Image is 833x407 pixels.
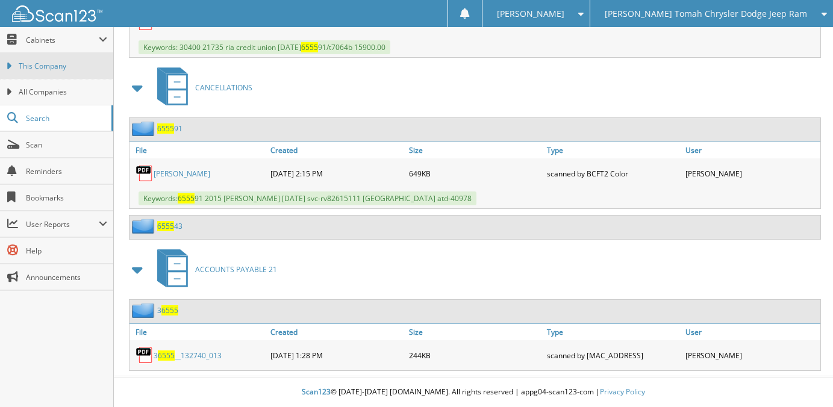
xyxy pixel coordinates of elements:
[544,324,682,340] a: Type
[129,142,267,158] a: File
[12,5,102,22] img: scan123-logo-white.svg
[544,161,682,185] div: scanned by BCFT2 Color
[682,343,820,367] div: [PERSON_NAME]
[195,264,277,275] span: ACCOUNTS PAYABLE 21
[157,221,174,231] span: 6555
[302,387,331,397] span: Scan123
[773,349,833,407] iframe: Chat Widget
[26,246,107,256] span: Help
[682,142,820,158] a: User
[132,303,157,318] img: folder2.png
[682,324,820,340] a: User
[158,350,175,361] span: 6555
[154,350,222,361] a: 36555__132740_013
[19,61,107,72] span: This Company
[544,142,682,158] a: Type
[682,161,820,185] div: [PERSON_NAME]
[406,324,544,340] a: Size
[406,161,544,185] div: 649KB
[26,219,99,229] span: User Reports
[139,40,390,54] span: Keywords: 30400 21735 ria credit union [DATE] 91/t7064b 15900.00
[139,191,476,205] span: Keywords: 91 2015 [PERSON_NAME] [DATE] svc-rv82615111 [GEOGRAPHIC_DATA] atd-40978
[161,305,178,315] span: 6555
[150,246,277,293] a: ACCOUNTS PAYABLE 21
[150,64,252,111] a: CANCELLATIONS
[19,87,107,98] span: All Companies
[600,387,645,397] a: Privacy Policy
[114,377,833,407] div: © [DATE]-[DATE] [DOMAIN_NAME]. All rights reserved | appg04-scan123-com |
[406,343,544,367] div: 244KB
[544,343,682,367] div: scanned by [MAC_ADDRESS]
[26,272,107,282] span: Announcements
[605,10,807,17] span: [PERSON_NAME] Tomah Chrysler Dodge Jeep Ram
[267,324,405,340] a: Created
[136,164,154,182] img: PDF.png
[132,219,157,234] img: folder2.png
[136,346,154,364] img: PDF.png
[157,123,183,134] a: 655591
[157,305,178,315] a: 36555
[195,82,252,93] span: CANCELLATIONS
[129,324,267,340] a: File
[157,123,174,134] span: 6555
[26,193,107,203] span: Bookmarks
[267,161,405,185] div: [DATE] 2:15 PM
[267,343,405,367] div: [DATE] 1:28 PM
[26,35,99,45] span: Cabinets
[26,140,107,150] span: Scan
[132,121,157,136] img: folder2.png
[406,142,544,158] a: Size
[154,169,210,179] a: [PERSON_NAME]
[26,166,107,176] span: Reminders
[26,113,105,123] span: Search
[497,10,564,17] span: [PERSON_NAME]
[157,221,183,231] a: 655543
[267,142,405,158] a: Created
[301,42,318,52] span: 6555
[178,193,195,203] span: 6555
